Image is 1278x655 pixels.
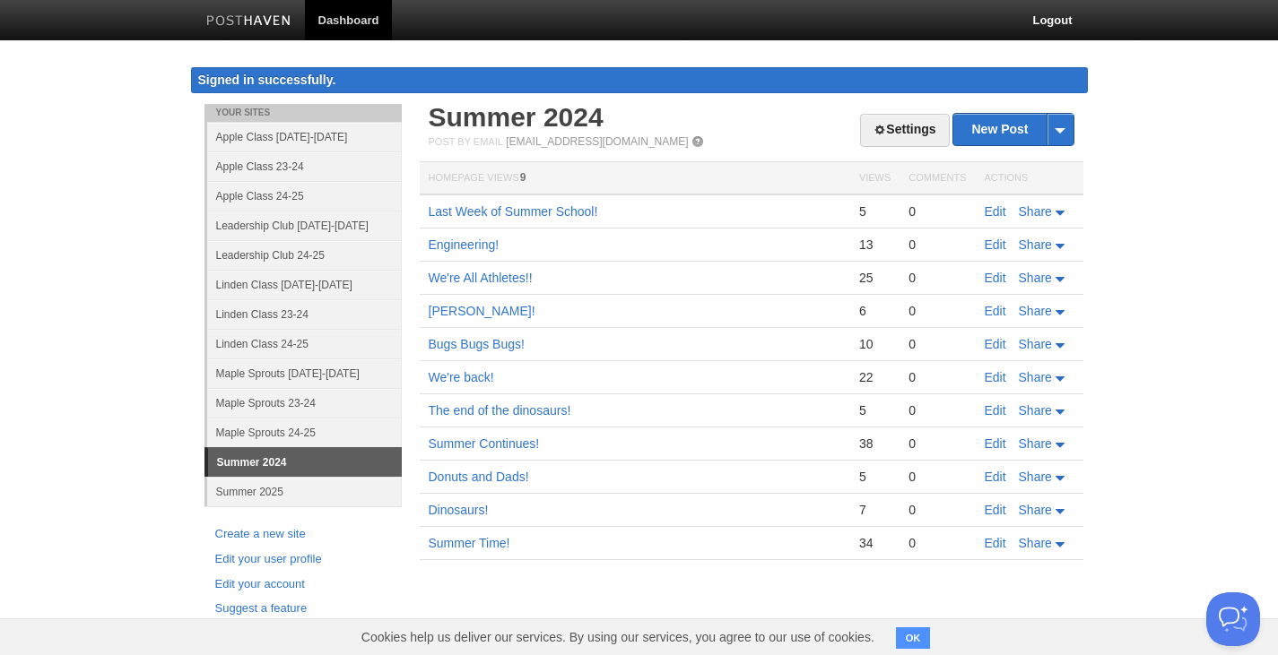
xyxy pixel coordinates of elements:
[429,536,510,550] a: Summer Time!
[429,237,500,252] a: Engineering!
[215,550,391,569] a: Edit your user profile
[985,436,1006,451] a: Edit
[429,271,533,285] a: We're All Athletes!!
[900,162,975,195] th: Comments
[859,203,891,220] div: 5
[429,470,529,484] a: Donuts and Dads!
[208,448,402,477] a: Summer 2024
[207,299,402,329] a: Linden Class 23-24
[429,403,571,418] a: The end of the dinosaurs!
[859,303,891,319] div: 6
[429,102,604,132] a: Summer 2024
[207,240,402,270] a: Leadership Club 24-25
[859,469,891,485] div: 5
[909,203,966,220] div: 0
[1019,536,1052,550] span: Share
[207,329,402,358] a: Linden Class 24-25
[1019,470,1052,484] span: Share
[1019,271,1052,285] span: Share
[520,171,526,184] span: 9
[985,503,1006,517] a: Edit
[859,402,891,418] div: 5
[1019,503,1052,517] span: Share
[909,303,966,319] div: 0
[859,502,891,518] div: 7
[207,388,402,418] a: Maple Sprouts 23-24
[896,627,931,649] button: OK
[985,337,1006,351] a: Edit
[909,535,966,551] div: 0
[207,270,402,299] a: Linden Class [DATE]-[DATE]
[204,104,402,122] li: Your Sites
[909,402,966,418] div: 0
[909,502,966,518] div: 0
[859,369,891,385] div: 22
[1019,337,1052,351] span: Share
[429,304,535,318] a: [PERSON_NAME]!
[909,270,966,286] div: 0
[1019,237,1052,252] span: Share
[985,470,1006,484] a: Edit
[420,162,850,195] th: Homepage Views
[506,135,688,148] a: [EMAIL_ADDRESS][DOMAIN_NAME]
[976,162,1083,195] th: Actions
[429,337,525,351] a: Bugs Bugs Bugs!
[207,151,402,181] a: Apple Class 23-24
[985,204,1006,219] a: Edit
[859,270,891,286] div: 25
[909,336,966,352] div: 0
[1206,592,1260,646] iframe: Help Scout Beacon - Open
[429,436,540,451] a: Summer Continues!
[191,67,1088,93] div: Signed in successfully.
[985,271,1006,285] a: Edit
[859,535,891,551] div: 34
[207,477,402,506] a: Summer 2025
[985,403,1006,418] a: Edit
[429,136,503,147] span: Post by Email
[207,211,402,240] a: Leadership Club [DATE]-[DATE]
[909,369,966,385] div: 0
[985,370,1006,384] a: Edit
[985,536,1006,550] a: Edit
[909,435,966,452] div: 0
[215,599,391,618] a: Suggest a feature
[429,503,489,517] a: Dinosaurs!
[206,15,291,29] img: Posthaven-bar
[429,204,598,219] a: Last Week of Summer School!
[859,237,891,253] div: 13
[207,181,402,211] a: Apple Class 24-25
[1019,436,1052,451] span: Share
[207,418,402,447] a: Maple Sprouts 24-25
[985,304,1006,318] a: Edit
[429,370,494,384] a: We're back!
[909,469,966,485] div: 0
[207,122,402,151] a: Apple Class [DATE]-[DATE]
[850,162,900,195] th: Views
[1019,403,1052,418] span: Share
[909,237,966,253] div: 0
[343,619,892,655] span: Cookies help us deliver our services. By using our services, you agree to our use of cookies.
[859,435,891,452] div: 38
[860,114,949,147] a: Settings
[1019,204,1052,219] span: Share
[1019,304,1052,318] span: Share
[953,114,1073,145] a: New Post
[207,358,402,388] a: Maple Sprouts [DATE]-[DATE]
[859,336,891,352] div: 10
[215,525,391,544] a: Create a new site
[1019,370,1052,384] span: Share
[215,575,391,594] a: Edit your account
[985,237,1006,252] a: Edit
